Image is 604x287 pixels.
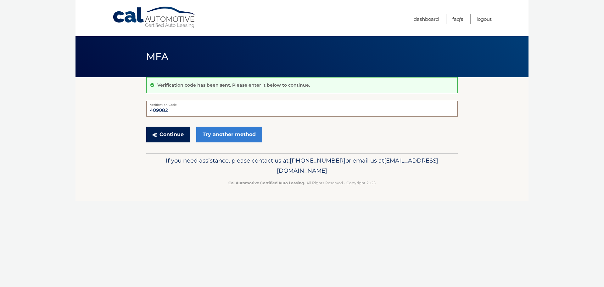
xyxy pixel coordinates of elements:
[290,157,345,164] span: [PHONE_NUMBER]
[157,82,310,88] p: Verification code has been sent. Please enter it below to continue.
[452,14,463,24] a: FAQ's
[196,127,262,142] a: Try another method
[112,6,197,29] a: Cal Automotive
[414,14,439,24] a: Dashboard
[146,51,168,62] span: MFA
[146,101,458,106] label: Verification Code
[150,180,454,186] p: - All Rights Reserved - Copyright 2025
[146,127,190,142] button: Continue
[477,14,492,24] a: Logout
[150,156,454,176] p: If you need assistance, please contact us at: or email us at
[277,157,438,174] span: [EMAIL_ADDRESS][DOMAIN_NAME]
[228,181,304,185] strong: Cal Automotive Certified Auto Leasing
[146,101,458,117] input: Verification Code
